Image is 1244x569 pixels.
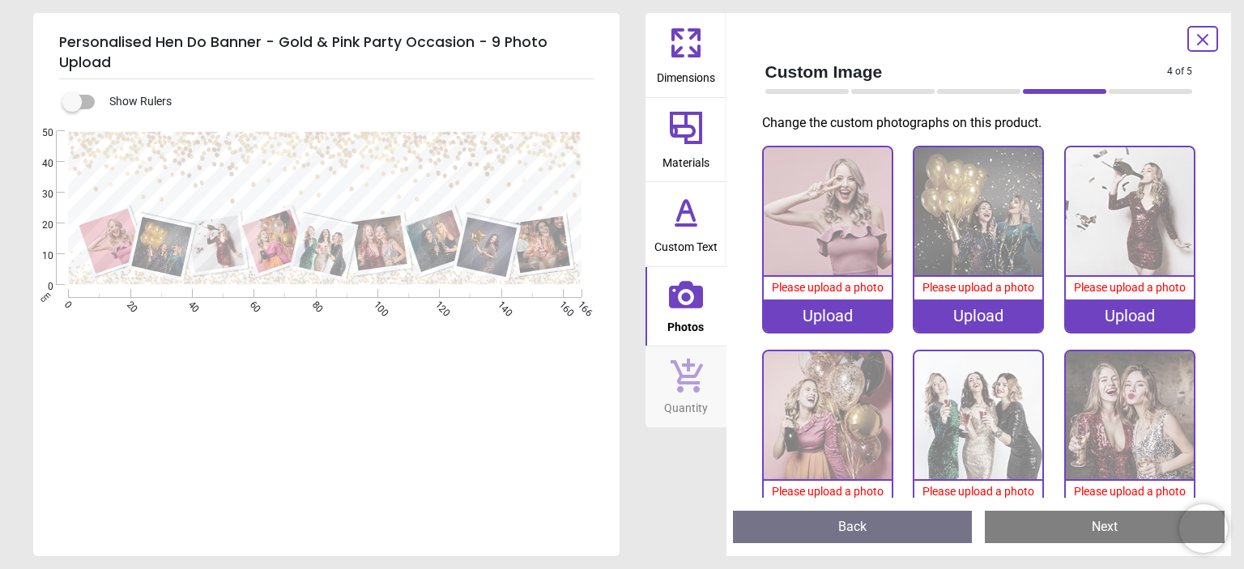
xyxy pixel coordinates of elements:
button: Dimensions [645,13,726,97]
span: 30 [23,188,53,202]
span: Custom Image [765,60,1168,83]
span: 20 [23,219,53,232]
span: 10 [23,249,53,263]
button: Photos [645,267,726,346]
span: Please upload a photo [922,281,1034,294]
button: Next [985,511,1225,543]
h5: Personalised Hen Do Banner - Gold & Pink Party Occasion - 9 Photo Upload [59,26,594,79]
button: Quantity [645,346,726,427]
div: Upload [764,299,892,332]
span: Quantity [664,393,708,417]
div: Upload [1066,299,1194,332]
span: Please upload a photo [1074,281,1186,294]
span: Please upload a photo [772,485,884,498]
button: Back [733,511,973,543]
span: Custom Text [654,231,718,256]
iframe: Brevo live chat [1179,504,1228,553]
span: Please upload a photo [1074,485,1186,498]
button: Materials [645,98,726,182]
span: Please upload a photo [922,485,1034,498]
span: 50 [23,126,53,140]
span: 40 [23,157,53,171]
span: Dimensions [657,62,715,87]
span: Materials [662,147,709,172]
p: Change the custom photographs on this product. [762,114,1206,132]
div: Show Rulers [72,92,620,112]
span: 0 [23,280,53,294]
span: Photos [667,312,704,336]
div: Upload [914,299,1042,332]
button: Custom Text [645,182,726,266]
span: Please upload a photo [772,281,884,294]
span: 4 of 5 [1167,65,1192,79]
